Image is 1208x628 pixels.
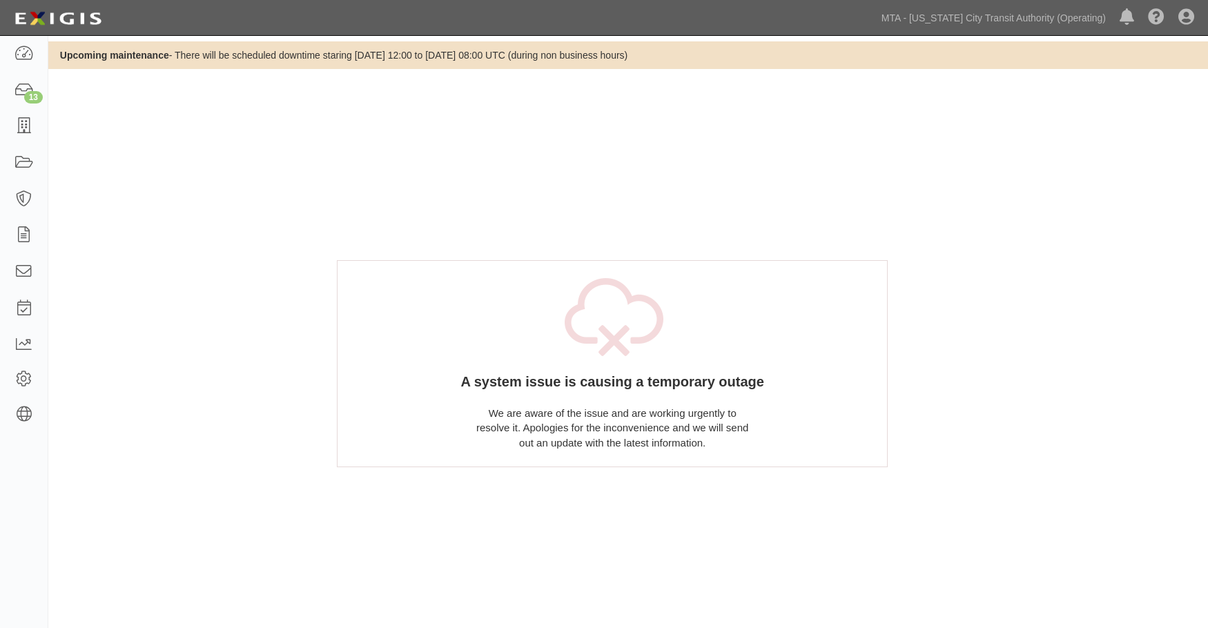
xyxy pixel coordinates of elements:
div: 13 [24,91,43,104]
a: MTA - [US_STATE] City Transit Authority (Operating) [875,4,1113,32]
div: We are aware of the issue and are working urgently to resolve it. Apologies for the inconvenience... [475,406,750,450]
i: Help Center - Complianz [1148,10,1165,26]
img: error-99af6e33410e882544790350259f06ada0ecf1cd689d232dc6049cda049a9ca7.png [556,275,668,358]
b: Upcoming maintenance [60,50,169,61]
div: A system issue is causing a temporary outage [338,372,887,392]
img: logo-5460c22ac91f19d4615b14bd174203de0afe785f0fc80cf4dbbc73dc1793850b.png [10,6,106,31]
div: - There will be scheduled downtime staring [DATE] 12:00 to [DATE] 08:00 UTC (during non business ... [48,48,1208,62]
